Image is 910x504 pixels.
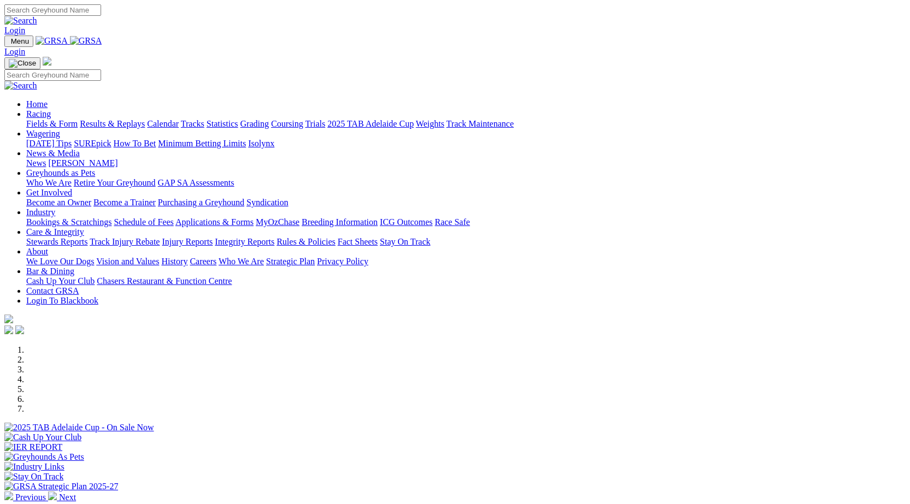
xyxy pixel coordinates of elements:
[4,482,118,491] img: GRSA Strategic Plan 2025-27
[4,81,37,91] img: Search
[26,198,906,207] div: Get Involved
[277,237,336,246] a: Rules & Policies
[26,139,72,148] a: [DATE] Tips
[4,472,63,482] img: Stay On Track
[4,325,13,334] img: facebook.svg
[48,491,57,500] img: chevron-right-pager-white.svg
[59,493,76,502] span: Next
[147,119,179,128] a: Calendar
[26,158,46,168] a: News
[4,493,48,502] a: Previous
[190,257,216,266] a: Careers
[74,139,111,148] a: SUREpick
[161,257,187,266] a: History
[26,109,51,118] a: Racing
[80,119,145,128] a: Results & Replays
[48,158,118,168] a: [PERSON_NAME]
[26,119,906,129] div: Racing
[266,257,315,266] a: Strategic Plan
[114,217,173,227] a: Schedule of Fees
[26,266,74,276] a: Bar & Dining
[97,276,232,286] a: Chasers Restaurant & Function Centre
[338,237,378,246] a: Fact Sheets
[74,178,156,187] a: Retire Your Greyhound
[26,119,78,128] a: Fields & Form
[26,99,48,109] a: Home
[4,47,25,56] a: Login
[4,462,64,472] img: Industry Links
[4,35,33,47] button: Toggle navigation
[26,257,94,266] a: We Love Our Dogs
[114,139,156,148] a: How To Bet
[11,37,29,45] span: Menu
[207,119,238,128] a: Statistics
[240,119,269,128] a: Grading
[327,119,414,128] a: 2025 TAB Adelaide Cup
[271,119,303,128] a: Coursing
[26,178,72,187] a: Who We Are
[158,139,246,148] a: Minimum Betting Limits
[26,149,80,158] a: News & Media
[416,119,444,128] a: Weights
[26,247,48,256] a: About
[26,286,79,295] a: Contact GRSA
[447,119,514,128] a: Track Maintenance
[70,36,102,46] img: GRSA
[4,4,101,16] input: Search
[15,493,46,502] span: Previous
[317,257,368,266] a: Privacy Policy
[26,188,72,197] a: Get Involved
[26,168,95,177] a: Greyhounds as Pets
[4,491,13,500] img: chevron-left-pager-white.svg
[4,69,101,81] input: Search
[26,217,111,227] a: Bookings & Scratchings
[4,26,25,35] a: Login
[219,257,264,266] a: Who We Are
[26,158,906,168] div: News & Media
[26,129,60,138] a: Wagering
[246,198,288,207] a: Syndication
[4,432,81,442] img: Cash Up Your Club
[26,296,98,305] a: Login To Blackbook
[4,423,154,432] img: 2025 TAB Adelaide Cup - On Sale Now
[26,237,906,247] div: Care & Integrity
[302,217,378,227] a: Breeding Information
[93,198,156,207] a: Become a Trainer
[181,119,204,128] a: Tracks
[26,227,84,236] a: Care & Integrity
[26,276,906,286] div: Bar & Dining
[90,237,160,246] a: Track Injury Rebate
[36,36,68,46] img: GRSA
[26,139,906,149] div: Wagering
[158,198,244,207] a: Purchasing a Greyhound
[4,452,84,462] img: Greyhounds As Pets
[215,237,274,246] a: Integrity Reports
[26,207,55,217] a: Industry
[15,325,24,334] img: twitter.svg
[305,119,325,128] a: Trials
[4,57,40,69] button: Toggle navigation
[4,442,62,452] img: IER REPORT
[158,178,234,187] a: GAP SA Assessments
[26,178,906,188] div: Greyhounds as Pets
[9,59,36,68] img: Close
[256,217,300,227] a: MyOzChase
[380,217,432,227] a: ICG Outcomes
[162,237,213,246] a: Injury Reports
[96,257,159,266] a: Vision and Values
[26,257,906,266] div: About
[4,315,13,323] img: logo-grsa-white.png
[175,217,254,227] a: Applications & Forms
[435,217,469,227] a: Race Safe
[380,237,430,246] a: Stay On Track
[26,198,91,207] a: Become an Owner
[26,237,87,246] a: Stewards Reports
[26,217,906,227] div: Industry
[248,139,274,148] a: Isolynx
[43,57,51,66] img: logo-grsa-white.png
[48,493,76,502] a: Next
[4,16,37,26] img: Search
[26,276,95,286] a: Cash Up Your Club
